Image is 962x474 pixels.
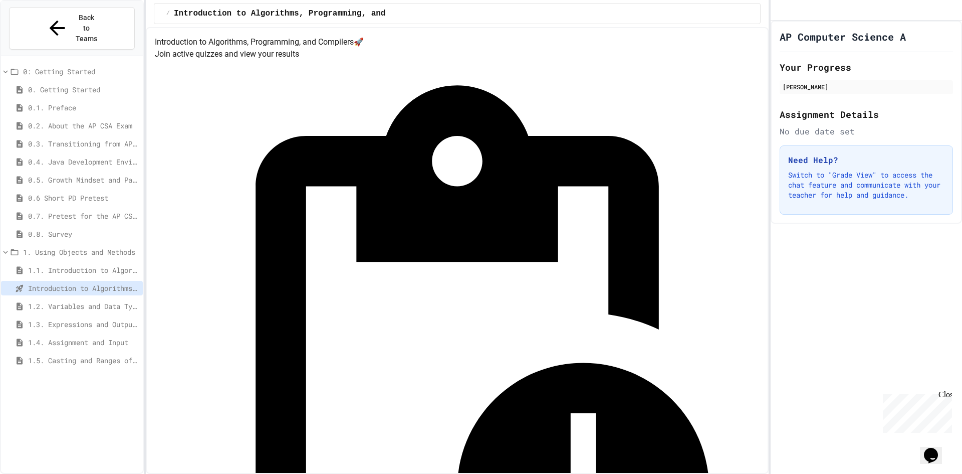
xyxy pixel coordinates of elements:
span: 1. Using Objects and Methods [23,247,139,257]
span: 1.1. Introduction to Algorithms, Programming, and Compilers [28,265,139,275]
h4: Introduction to Algorithms, Programming, and Compilers 🚀 [155,36,760,48]
span: 0.8. Survey [28,229,139,239]
span: 0.4. Java Development Environments [28,156,139,167]
span: 0.5. Growth Mindset and Pair Programming [28,175,139,185]
span: Introduction to Algorithms, Programming, and Compilers [174,8,433,20]
h1: AP Computer Science A [780,30,906,44]
button: Back to Teams [9,7,135,50]
span: 0: Getting Started [23,66,139,77]
span: 1.4. Assignment and Input [28,337,139,348]
h2: Assignment Details [780,107,953,121]
p: Switch to "Grade View" to access the chat feature and communicate with your teacher for help and ... [788,170,944,200]
span: Back to Teams [75,13,98,44]
span: 0. Getting Started [28,84,139,95]
p: Join active quizzes and view your results [155,48,760,60]
span: 1.5. Casting and Ranges of Values [28,355,139,366]
iframe: chat widget [920,434,952,464]
div: No due date set [780,125,953,137]
span: 0.3. Transitioning from AP CSP to AP CSA [28,138,139,149]
h3: Need Help? [788,154,944,166]
div: [PERSON_NAME] [783,82,950,91]
span: 0.7. Pretest for the AP CSA Exam [28,211,139,221]
span: 1.2. Variables and Data Types [28,301,139,311]
span: 0.1. Preface [28,102,139,113]
iframe: chat widget [879,390,952,433]
h2: Your Progress [780,60,953,74]
span: Introduction to Algorithms, Programming, and Compilers [28,283,139,293]
span: 0.6 Short PD Pretest [28,193,139,203]
div: Chat with us now!Close [4,4,69,64]
span: 0.2. About the AP CSA Exam [28,120,139,131]
span: 1.3. Expressions and Output [New] [28,319,139,330]
span: / [166,10,170,18]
